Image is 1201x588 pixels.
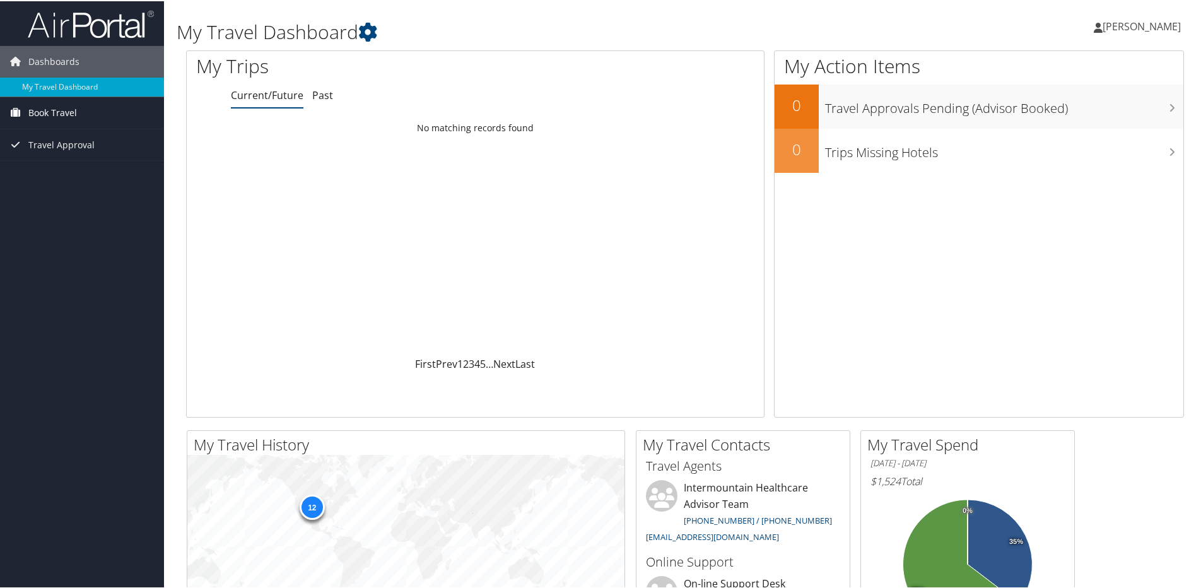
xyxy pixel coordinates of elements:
h1: My Travel Dashboard [177,18,855,44]
a: Last [515,356,535,370]
a: [PERSON_NAME] [1094,6,1193,44]
h6: [DATE] - [DATE] [870,456,1065,468]
h2: 0 [775,138,819,159]
h3: Travel Agents [646,456,840,474]
h3: Online Support [646,552,840,570]
span: Travel Approval [28,128,95,160]
tspan: 0% [963,506,973,514]
span: $1,524 [870,473,901,487]
a: 4 [474,356,480,370]
span: [PERSON_NAME] [1103,18,1181,32]
h1: My Trips [196,52,514,78]
h3: Trips Missing Hotels [825,136,1183,160]
a: 1 [457,356,463,370]
h1: My Action Items [775,52,1183,78]
a: Current/Future [231,87,303,101]
h2: My Travel Spend [867,433,1074,454]
div: 12 [299,493,324,519]
h6: Total [870,473,1065,487]
a: First [415,356,436,370]
a: [EMAIL_ADDRESS][DOMAIN_NAME] [646,530,779,541]
h3: Travel Approvals Pending (Advisor Booked) [825,92,1183,116]
img: airportal-logo.png [28,8,154,38]
a: Past [312,87,333,101]
a: 2 [463,356,469,370]
span: Book Travel [28,96,77,127]
h2: 0 [775,93,819,115]
tspan: 35% [1009,537,1023,544]
a: 0Trips Missing Hotels [775,127,1183,172]
h2: My Travel Contacts [643,433,850,454]
li: Intermountain Healthcare Advisor Team [640,479,847,546]
a: 3 [469,356,474,370]
td: No matching records found [187,115,764,138]
a: 0Travel Approvals Pending (Advisor Booked) [775,83,1183,127]
span: … [486,356,493,370]
a: Next [493,356,515,370]
a: Prev [436,356,457,370]
h2: My Travel History [194,433,624,454]
a: [PHONE_NUMBER] / [PHONE_NUMBER] [684,514,832,525]
span: Dashboards [28,45,79,76]
a: 5 [480,356,486,370]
